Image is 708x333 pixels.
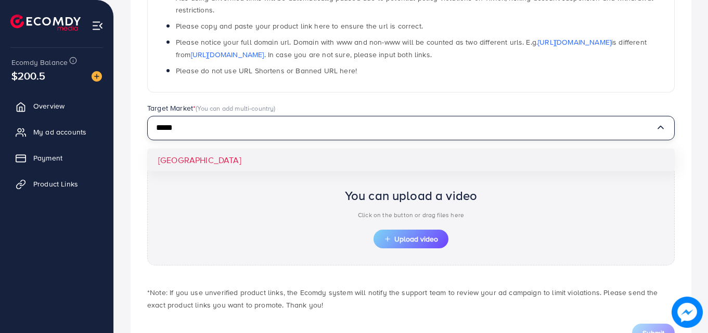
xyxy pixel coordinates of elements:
span: Ecomdy Balance [11,57,68,68]
a: [URL][DOMAIN_NAME] [191,49,264,60]
button: Upload video [374,230,448,248]
a: My ad accounts [8,122,106,142]
h2: You can upload a video [345,188,478,203]
img: logo [10,15,81,31]
li: [GEOGRAPHIC_DATA] [148,149,674,171]
span: Payment [33,153,62,163]
span: Overview [33,101,65,111]
a: [URL][DOMAIN_NAME] [538,37,611,47]
label: Target Market [147,103,276,113]
input: Search for option [156,120,655,136]
span: Product Links [33,179,78,189]
a: Payment [8,148,106,168]
span: My ad accounts [33,127,86,137]
p: Click on the button or drag files here [345,209,478,221]
p: *Note: If you use unverified product links, the Ecomdy system will notify the support team to rev... [147,286,675,311]
img: image [92,71,102,82]
span: $200.5 [11,68,45,83]
img: menu [92,20,104,32]
img: image [674,299,701,326]
a: Product Links [8,174,106,194]
span: (You can add multi-country) [196,103,275,113]
span: Please notice your full domain url. Domain with www and non-www will be counted as two different ... [176,37,647,59]
span: Please copy and paste your product link here to ensure the url is correct. [176,21,423,31]
span: Upload video [384,235,438,243]
div: Search for option [147,116,675,140]
a: Overview [8,96,106,116]
span: Please do not use URL Shortens or Banned URL here! [176,65,357,76]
